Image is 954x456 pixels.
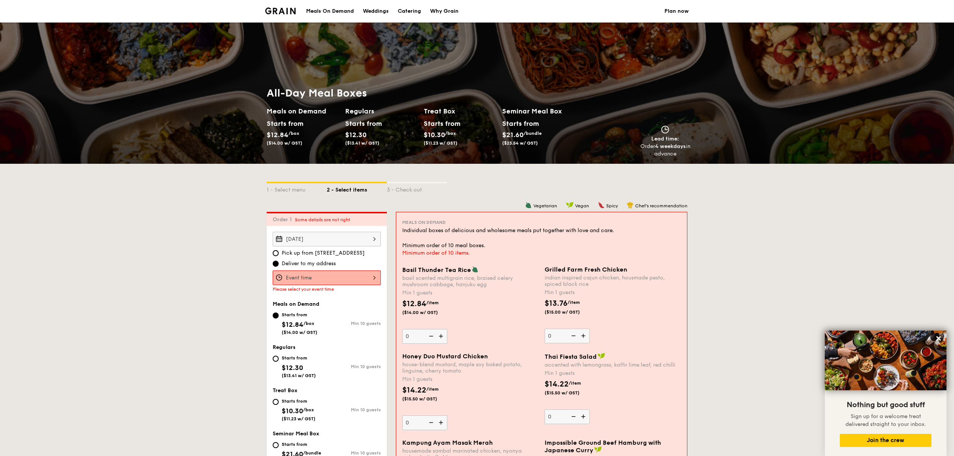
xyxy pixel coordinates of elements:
[568,300,580,305] span: /item
[524,131,542,136] span: /bundle
[402,376,539,383] div: Min 1 guests
[598,353,605,359] img: icon-vegan.f8ff3823.svg
[845,413,926,427] span: Sign up for a welcome treat delivered straight to your inbox.
[282,364,303,372] span: $12.30
[545,309,596,315] span: ($15.00 w/ GST)
[402,415,447,430] input: Honey Duo Mustard Chickenhouse-blend mustard, maple soy baked potato, linguine, cherry tomatoMin ...
[640,143,690,158] div: Order in advance
[267,183,327,194] div: 1 - Select menu
[402,329,447,344] input: Basil Thunder Tea Ricebasil scented multigrain rice, braised celery mushroom cabbage, hanjuku egg...
[345,140,379,146] span: ($13.41 w/ GST)
[282,260,336,267] span: Deliver to my address
[273,250,279,256] input: Pick up from [STREET_ADDRESS]
[345,131,367,139] span: $12.30
[545,362,681,368] div: accented with lemongrass, kaffir lime leaf, red chilli
[345,118,379,129] div: Starts from
[273,430,319,437] span: Seminar Meal Box
[402,310,453,316] span: ($14.00 w/ GST)
[402,353,488,360] span: Honey Duo Mustard Chicken
[402,396,453,402] span: ($15.50 w/ GST)
[402,386,426,395] span: $14.22
[545,266,627,273] span: Grilled Farm Fresh Chicken
[402,275,539,288] div: basil scented multigrain rice, braised celery mushroom cabbage, hanjuku egg
[426,387,439,392] span: /item
[288,131,299,136] span: /box
[502,106,581,116] h2: Seminar Meal Box
[402,249,681,257] div: Minimum order of 10 items.
[273,344,296,350] span: Regulars
[282,398,315,404] div: Starts from
[273,216,295,223] span: Order 1
[569,381,581,386] span: /item
[660,125,671,134] img: icon-clock.2db775ea.svg
[578,329,590,343] img: icon-add.58712e84.svg
[594,446,602,453] img: icon-vegan.f8ff3823.svg
[425,415,436,430] img: icon-reduce.1d2dbef1.svg
[545,299,568,308] span: $13.76
[402,266,471,273] span: Basil Thunder Tea Rice
[273,270,381,285] input: Event time
[327,450,381,456] div: Min 10 guests
[282,249,365,257] span: Pick up from [STREET_ADDRESS]
[402,299,426,308] span: $12.84
[575,203,589,208] span: Vegan
[502,118,539,129] div: Starts from
[436,329,447,343] img: icon-add.58712e84.svg
[273,313,279,319] input: Starts from$12.84/box($14.00 w/ GST)Min 10 guests
[655,143,686,149] strong: 4 weekdays
[651,136,679,142] span: Lead time:
[598,202,605,208] img: icon-spicy.37a8142b.svg
[424,140,457,146] span: ($11.23 w/ GST)
[545,370,681,377] div: Min 1 guests
[267,140,302,146] span: ($14.00 w/ GST)
[578,409,590,424] img: icon-add.58712e84.svg
[265,8,296,14] img: Grain
[282,312,317,318] div: Starts from
[345,106,418,116] h2: Regulars
[295,217,350,222] span: Some details are not right
[545,329,590,343] input: Grilled Farm Fresh Chickenindian inspired cajun chicken, housmade pesto, spiced black riceMin 1 g...
[267,86,581,100] h1: All-Day Meal Boxes
[402,439,493,446] span: Kampung Ayam Masak Merah
[627,202,634,208] img: icon-chef-hat.a58ddaea.svg
[273,399,279,405] input: Starts from$10.30/box($11.23 w/ GST)Min 10 guests
[426,300,439,305] span: /item
[424,106,496,116] h2: Treat Box
[545,289,681,296] div: Min 1 guests
[282,320,303,329] span: $12.84
[402,361,539,374] div: house-blend mustard, maple soy baked potato, linguine, cherry tomato
[303,407,314,412] span: /box
[933,332,945,344] button: Close
[424,118,457,129] div: Starts from
[545,380,569,389] span: $14.22
[282,373,316,378] span: ($13.41 w/ GST)
[606,203,618,208] span: Spicy
[402,227,681,249] div: Individual boxes of delicious and wholesome meals put together with love and care. Minimum order ...
[567,409,578,424] img: icon-reduce.1d2dbef1.svg
[267,118,300,129] div: Starts from
[445,131,456,136] span: /box
[273,287,334,292] span: Please select your event time
[425,329,436,343] img: icon-reduce.1d2dbef1.svg
[545,409,590,424] input: Thai Fiesta Saladaccented with lemongrass, kaffir lime leaf, red chilliMin 1 guests$14.22/item($1...
[525,202,532,208] img: icon-vegetarian.fe4039eb.svg
[327,321,381,326] div: Min 10 guests
[847,400,925,409] span: Nothing but good stuff
[273,232,381,246] input: Event date
[265,8,296,14] a: Logotype
[282,330,317,335] span: ($14.00 w/ GST)
[273,387,297,394] span: Treat Box
[424,131,445,139] span: $10.30
[282,441,321,447] div: Starts from
[545,439,661,454] span: Impossible Ground Beef Hamburg with Japanese Curry
[545,275,681,287] div: indian inspired cajun chicken, housmade pesto, spiced black rice
[327,407,381,412] div: Min 10 guests
[402,220,446,225] span: Meals on Demand
[436,415,447,430] img: icon-add.58712e84.svg
[533,203,557,208] span: Vegetarian
[840,434,931,447] button: Join the crew
[825,331,946,390] img: DSC07876-Edit02-Large.jpeg
[282,407,303,415] span: $10.30
[303,450,321,456] span: /bundle
[502,131,524,139] span: $21.60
